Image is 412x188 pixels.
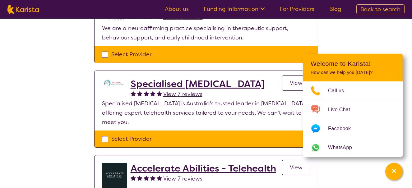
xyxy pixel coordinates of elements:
p: How can we help you [DATE]? [311,70,395,75]
div: Channel Menu [303,54,403,157]
a: Back to search [356,4,405,14]
img: byb1jkvtmcu0ftjdkjvo.png [102,163,127,188]
span: WhatsApp [328,143,359,152]
a: Blog [329,5,341,13]
button: Channel Menu [385,163,403,180]
span: Live Chat [328,105,358,114]
a: Specialised [MEDICAL_DATA] [131,78,265,89]
img: Karista logo [7,5,39,14]
img: fullstar [150,175,155,181]
img: tc7lufxpovpqcirzzyzq.png [102,78,127,88]
img: fullstar [157,175,162,181]
img: fullstar [150,91,155,96]
a: About us [165,5,189,13]
ul: Choose channel [303,81,403,157]
p: We are a neuroaffirming practice specialising in therapeutic support, behaviour support, and earl... [102,24,310,42]
p: Specialised [MEDICAL_DATA] is Australia's trusted leader in [MEDICAL_DATA], offering expert teleh... [102,99,310,127]
a: For Providers [280,5,314,13]
img: fullstar [144,91,149,96]
img: fullstar [144,175,149,181]
a: Funding Information [204,5,265,13]
img: fullstar [131,175,136,181]
a: View 7 reviews [163,89,202,99]
img: fullstar [131,91,136,96]
span: View 7 reviews [163,90,202,98]
span: Call us [328,86,352,95]
a: View 7 reviews [163,174,202,183]
span: View 7 reviews [163,175,202,182]
img: fullstar [157,91,162,96]
img: fullstar [137,175,142,181]
a: Accelerate Abilities - Telehealth [131,163,276,174]
span: Back to search [360,6,400,13]
h2: Welcome to Karista! [311,60,395,67]
a: Web link opens in a new tab. [303,138,403,157]
span: Facebook [328,124,358,133]
span: View [290,164,303,171]
a: View [282,160,310,175]
a: View [282,75,310,91]
img: fullstar [137,91,142,96]
span: View [290,79,303,87]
